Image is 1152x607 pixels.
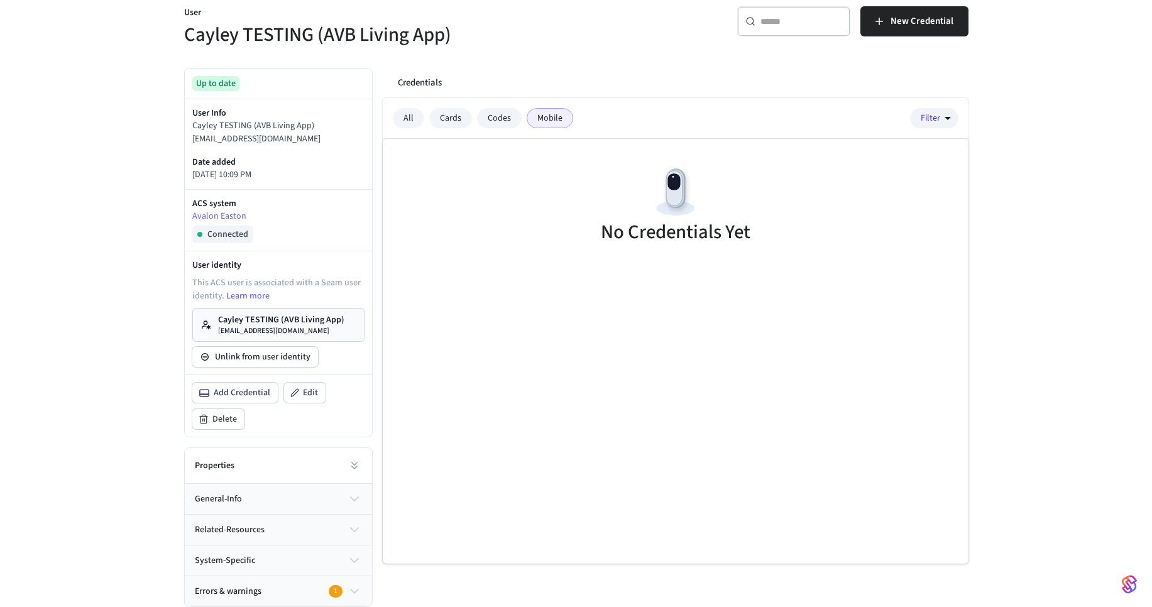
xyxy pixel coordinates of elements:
p: This ACS user is associated with a Seam user identity. [192,276,365,303]
div: Mobile [527,108,573,128]
p: Cayley TESTING (AVB Living App) [192,119,365,133]
span: related-resources [195,523,265,537]
p: ACS system [192,197,365,210]
span: Edit [303,386,318,399]
h5: No Credentials Yet [601,219,750,245]
button: Edit [284,383,326,403]
span: Errors & warnings [195,585,261,598]
div: 1 [329,585,343,598]
p: [EMAIL_ADDRESS][DOMAIN_NAME] [218,326,344,336]
span: New Credential [891,13,953,30]
div: All [393,108,424,128]
button: system-specific [185,545,372,576]
span: Add Credential [214,386,270,399]
div: Cards [429,108,472,128]
p: User Info [192,107,365,119]
button: Unlink from user identity [192,347,318,367]
button: related-resources [185,515,372,545]
button: Filter [910,108,958,128]
p: User [184,6,569,22]
span: Delete [212,413,237,425]
p: Cayley TESTING (AVB Living App) [218,314,344,326]
span: Connected [207,228,248,241]
a: Cayley TESTING (AVB Living App)[EMAIL_ADDRESS][DOMAIN_NAME] [192,308,365,342]
button: Errors & warnings1 [185,576,372,606]
img: SeamLogoGradient.69752ec5.svg [1122,574,1137,594]
button: New Credential [860,6,968,36]
p: User identity [192,259,365,271]
button: Credentials [388,68,452,98]
a: Avalon Easton [192,210,365,223]
a: Learn more [226,290,270,302]
button: Delete [192,409,244,429]
h2: Properties [195,459,234,472]
span: system-specific [195,554,255,567]
button: Add Credential [192,383,278,403]
p: [EMAIL_ADDRESS][DOMAIN_NAME] [192,133,365,146]
p: Date added [192,156,365,168]
div: Up to date [192,76,239,91]
div: Codes [477,108,522,128]
span: general-info [195,493,242,506]
img: Devices Empty State [647,164,704,221]
h5: Cayley TESTING (AVB Living App) [184,22,569,48]
button: general-info [185,484,372,514]
p: [DATE] 10:09 PM [192,168,365,182]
